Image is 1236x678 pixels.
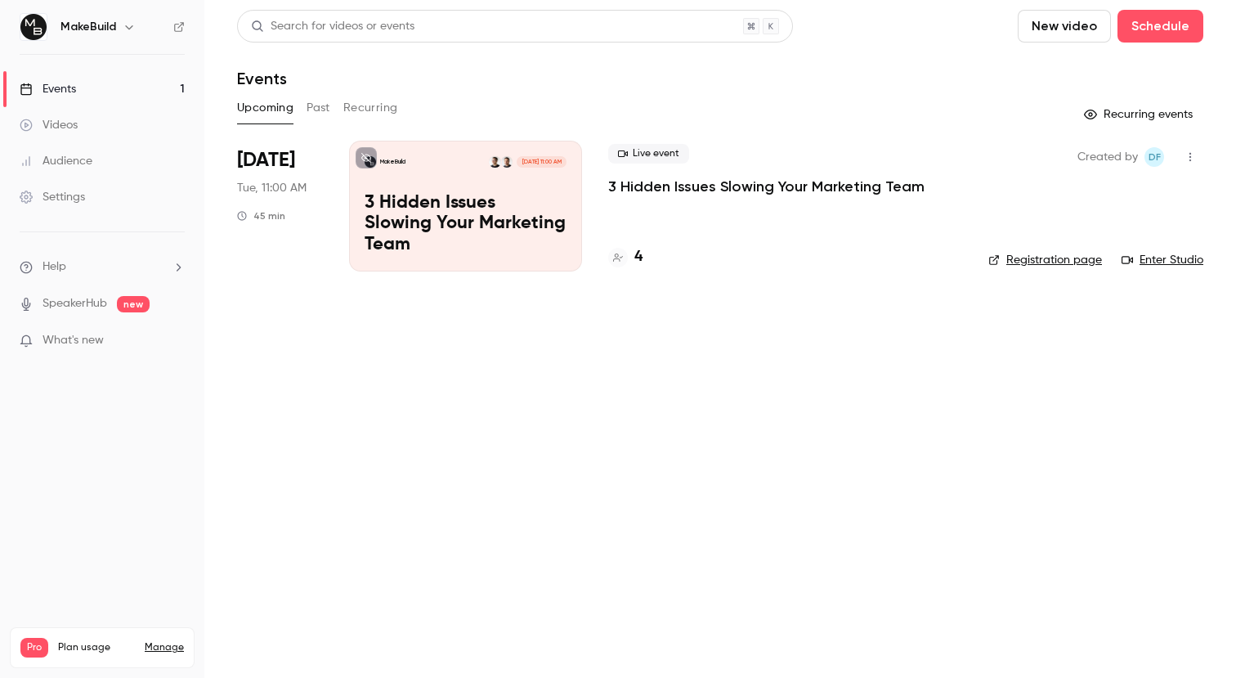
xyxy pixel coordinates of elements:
a: Manage [145,641,184,654]
h1: Events [237,69,287,88]
button: New video [1018,10,1111,43]
img: Dan Foster [489,156,500,168]
div: Settings [20,189,85,205]
p: 3 Hidden Issues Slowing Your Marketing Team [365,193,566,256]
span: Dan Foster [1144,147,1164,167]
span: [DATE] [237,147,295,173]
div: Search for videos or events [251,18,414,35]
button: Past [307,95,330,121]
span: Live event [608,144,689,164]
span: What's new [43,332,104,349]
h6: MakeBuild [60,19,116,35]
span: Tue, 11:00 AM [237,180,307,196]
a: 4 [608,246,643,268]
button: Upcoming [237,95,293,121]
a: Enter Studio [1122,252,1203,268]
span: new [117,296,150,312]
span: Pro [20,638,48,658]
div: Videos [20,117,78,133]
span: Help [43,258,66,276]
img: MakeBuild [20,14,47,40]
span: Plan usage [58,641,135,654]
img: Tim Janes [501,156,513,168]
a: SpeakerHub [43,295,107,312]
a: 3 Hidden Issues Slowing Your Marketing TeamMakeBuildTim JanesDan Foster[DATE] 11:00 AM3 Hidden Is... [349,141,582,272]
li: help-dropdown-opener [20,258,185,276]
span: Created by [1077,147,1138,167]
div: Sep 9 Tue, 11:00 AM (Europe/London) [237,141,323,272]
button: Recurring [343,95,398,121]
div: Audience [20,153,92,169]
iframe: Noticeable Trigger [165,334,185,348]
p: MakeBuild [380,158,405,166]
a: Registration page [988,252,1102,268]
a: 3 Hidden Issues Slowing Your Marketing Team [608,177,925,196]
span: [DATE] 11:00 AM [517,156,566,168]
h4: 4 [634,246,643,268]
div: Events [20,81,76,97]
button: Recurring events [1077,101,1203,128]
div: 45 min [237,209,285,222]
button: Schedule [1117,10,1203,43]
span: DF [1149,147,1161,167]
